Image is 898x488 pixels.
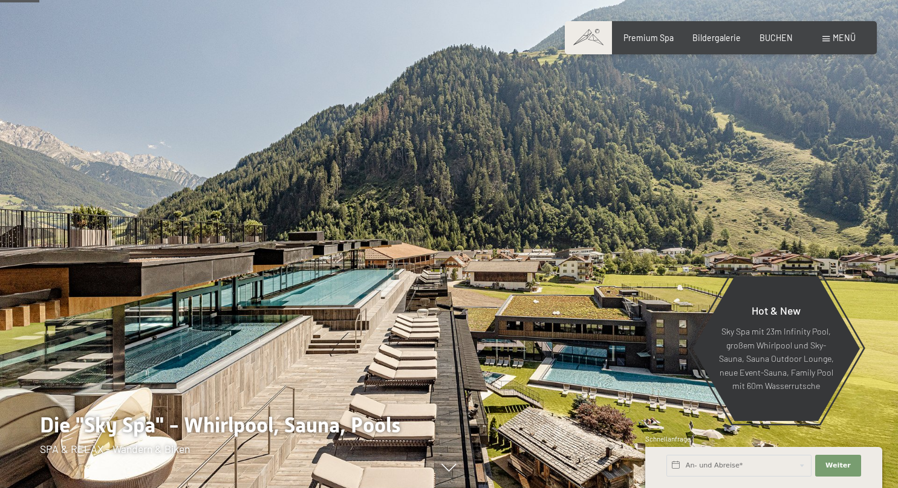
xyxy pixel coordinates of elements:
span: Hot & New [752,304,801,317]
span: Schnellanfrage [645,435,691,443]
a: BUCHEN [760,33,793,43]
button: Weiter [815,455,861,477]
a: Premium Spa [623,33,674,43]
a: Hot & New Sky Spa mit 23m Infinity Pool, großem Whirlpool und Sky-Sauna, Sauna Outdoor Lounge, ne... [692,275,861,422]
span: Weiter [825,461,851,470]
span: Menü [833,33,856,43]
a: Bildergalerie [692,33,741,43]
p: Sky Spa mit 23m Infinity Pool, großem Whirlpool und Sky-Sauna, Sauna Outdoor Lounge, neue Event-S... [718,325,834,393]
